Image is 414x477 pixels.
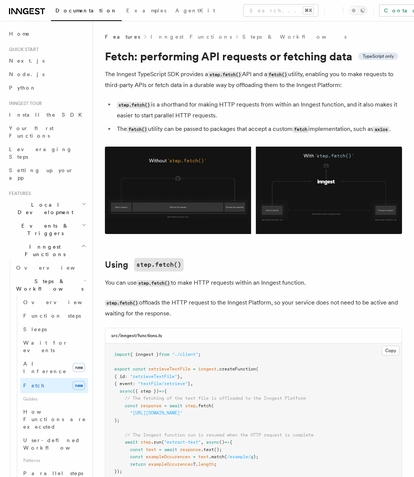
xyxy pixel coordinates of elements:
span: response [180,447,201,452]
span: response [140,403,161,408]
span: new [73,381,85,390]
span: = [164,403,167,408]
span: "[URL][DOMAIN_NAME]" [130,410,182,415]
span: exampleOccurences [146,454,190,459]
span: How Functions are executed [23,409,86,430]
span: { id [114,374,125,379]
span: Inngest Functions [6,243,81,258]
a: Overview [13,261,88,274]
a: Fetchnew [20,378,88,393]
span: exampleOccurences [148,462,193,467]
li: is a shorthand for making HTTP requests from within an Inngest function, and it also makes it eas... [115,99,402,121]
span: Sleeps [23,326,47,332]
a: Examples [122,2,171,20]
span: : [125,374,127,379]
span: "textFile/retrieve" [138,381,188,386]
span: async [120,388,133,394]
span: .match [209,454,224,459]
button: Steps & Workflows [13,274,88,295]
span: , [180,374,182,379]
h3: src/inngest/functions.ts [111,333,162,339]
span: ( [224,454,227,459]
span: ; [198,352,201,357]
span: Your first Functions [9,125,54,139]
span: => [159,388,164,394]
a: AgentKit [171,2,220,20]
a: Inngest Functions [151,33,232,40]
span: step [140,439,151,445]
span: Local Development [6,201,82,216]
span: from [159,352,169,357]
span: Leveraging Steps [9,146,72,160]
span: await [169,403,182,408]
span: : [133,381,135,386]
span: ({ step }) [133,388,159,394]
span: await [125,439,138,445]
span: Quick start [6,46,39,52]
span: = [159,447,161,452]
span: Home [9,30,30,37]
span: Setting up your app [9,167,73,181]
p: The Inngest TypeScript SDK provides a API and a utility, enabling you to make requests to third-p... [105,69,402,90]
span: (); [214,447,222,452]
span: new [73,363,85,372]
a: Setting up your app [6,163,88,184]
button: Events & Triggers [6,219,88,240]
p: You can use to make HTTP requests within an Inngest function. [105,277,402,288]
code: step.fetch() [208,72,242,78]
a: Overview [20,295,88,309]
code: step.fetch() [134,258,184,271]
span: Examples [126,7,166,13]
span: Documentation [55,7,117,13]
span: step [185,403,196,408]
button: Copy [382,346,399,355]
span: Overview [16,265,93,271]
span: Function steps [23,313,81,319]
span: = [193,454,196,459]
span: ); [114,418,120,423]
button: Inngest Functions [6,240,88,261]
span: await [164,447,177,452]
span: .text [201,447,214,452]
a: How Functions are executed [20,405,88,433]
span: Node.js [9,71,45,77]
span: import [114,352,130,357]
img: Using Fetch offloads the HTTP request to the Inngest Platform [105,147,402,234]
span: { event [114,381,133,386]
span: async [206,439,219,445]
span: Features [105,33,140,40]
span: Features [6,190,31,196]
span: ?. [193,462,198,467]
a: Documentation [51,2,122,21]
li: The utility can be passed to packages that accept a custom implementation, such as . [115,124,402,135]
a: Wait for events [20,336,88,357]
a: Usingstep.fetch() [105,258,184,271]
span: Next.js [9,58,45,64]
kbd: ⌘K [303,7,314,14]
a: Function steps [20,309,88,322]
span: return [130,462,146,467]
a: Leveraging Steps [6,142,88,163]
a: Next.js [6,54,88,67]
a: Sleeps [20,322,88,336]
span: TypeScript only [363,53,394,59]
span: AI Inference [23,361,67,374]
a: Node.js [6,67,88,81]
span: Events & Triggers [6,222,82,237]
span: }); [114,469,122,474]
code: fetch() [267,72,288,78]
span: .fetch [196,403,211,408]
code: fetch() [127,126,148,133]
span: Guides [20,393,88,405]
span: Fetch [23,382,45,388]
span: export [114,366,130,372]
button: Toggle dark mode [349,6,367,15]
button: Local Development [6,198,88,219]
span: () [219,439,224,445]
span: = [193,366,196,372]
code: step.fetch() [137,280,171,286]
span: length [198,462,214,467]
span: ( [211,403,214,408]
code: step.fetch() [117,102,151,108]
span: , [190,381,193,386]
